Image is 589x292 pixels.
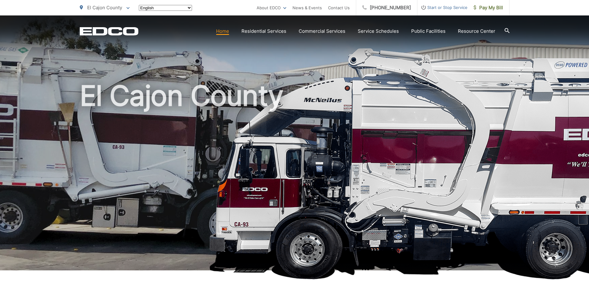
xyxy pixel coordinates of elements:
span: El Cajon County [87,5,122,11]
a: Home [216,28,229,35]
a: Residential Services [241,28,286,35]
a: News & Events [292,4,322,11]
a: EDCD logo. Return to the homepage. [80,27,139,36]
span: Pay My Bill [474,4,503,11]
a: Public Facilities [411,28,446,35]
a: Service Schedules [358,28,399,35]
h1: El Cajon County [80,80,510,276]
a: Commercial Services [299,28,345,35]
a: Contact Us [328,4,350,11]
a: Resource Center [458,28,495,35]
select: Select a language [139,5,192,11]
a: About EDCO [257,4,286,11]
